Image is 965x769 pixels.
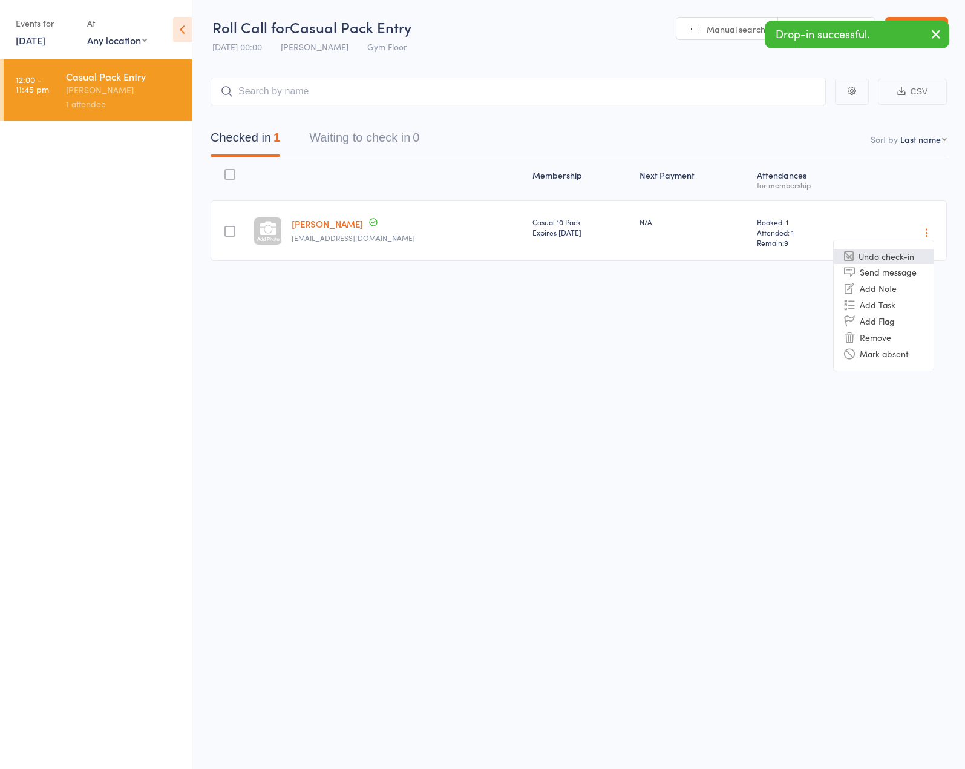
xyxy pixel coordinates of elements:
li: Undo check-in [834,249,934,264]
div: [PERSON_NAME] [66,83,182,97]
button: CSV [878,79,947,105]
li: Add Flag [834,313,934,329]
div: Any location [87,33,147,47]
span: Casual Pack Entry [290,17,411,37]
div: 0 [413,131,419,144]
input: Search by name [211,78,826,105]
div: Casual Pack Entry [66,70,182,83]
div: Casual 10 Pack [532,217,630,237]
div: Last name [900,133,941,145]
div: Events for [16,13,75,33]
div: Membership [528,163,635,195]
div: Atten­dances [752,163,867,195]
span: 9 [784,237,788,248]
label: Sort by [871,133,898,145]
li: Add Note [834,280,934,297]
small: mkburns@gmail.com [292,234,523,242]
span: Attended: 1 [757,227,862,237]
span: [PERSON_NAME] [281,41,348,53]
div: Next Payment [635,163,752,195]
span: Manual search [707,23,765,35]
span: [DATE] 00:00 [212,41,262,53]
a: [DATE] [16,33,45,47]
div: 1 attendee [66,97,182,111]
li: Send message [834,264,934,280]
a: 12:00 -11:45 pmCasual Pack Entry[PERSON_NAME]1 attendee [4,59,192,121]
li: Add Task [834,297,934,313]
button: Waiting to check in0 [309,125,419,157]
a: [PERSON_NAME] [292,217,363,230]
li: Remove [834,329,934,346]
time: 12:00 - 11:45 pm [16,74,49,94]
div: Drop-in successful. [765,21,949,48]
li: Mark absent [834,346,934,362]
span: Remain: [757,237,862,248]
a: Exit roll call [885,17,948,41]
span: Gym Floor [367,41,407,53]
div: 1 [273,131,280,144]
div: N/A [640,217,747,227]
span: Booked: 1 [757,217,862,227]
div: At [87,13,147,33]
div: for membership [757,181,862,189]
span: Roll Call for [212,17,290,37]
div: Expires [DATE] [532,227,630,237]
button: Checked in1 [211,125,280,157]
